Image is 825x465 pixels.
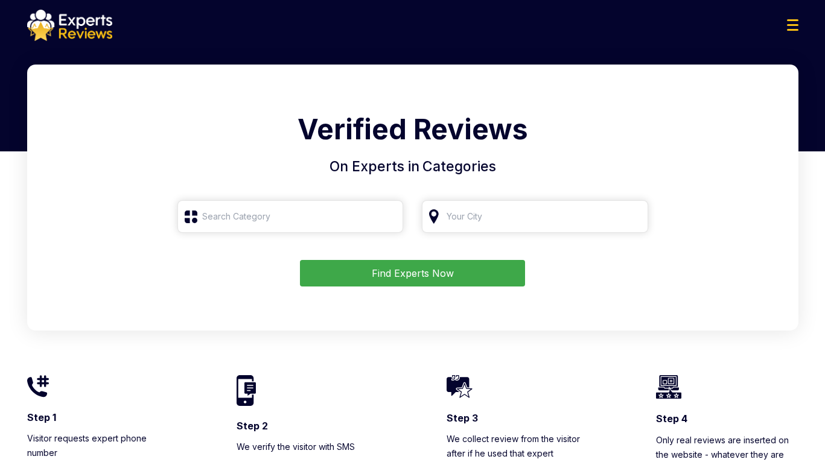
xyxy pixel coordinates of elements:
h3: Step 3 [447,411,589,425]
h4: On Experts in Categories [42,156,784,177]
input: Search Category [177,200,404,233]
p: Visitor requests expert phone number [27,431,170,460]
h3: Step 1 [27,411,170,424]
p: We collect review from the visitor after if he used that expert [447,432,589,461]
button: Find Experts Now [300,260,525,286]
h1: Verified Reviews [42,109,784,156]
img: homeIcon1 [27,375,49,397]
img: logo [27,10,112,41]
img: Menu Icon [787,19,798,31]
img: homeIcon4 [656,375,681,399]
img: homeIcon2 [237,375,256,405]
img: homeIcon3 [447,375,473,398]
h3: Step 2 [237,419,379,432]
h3: Step 4 [656,412,798,425]
input: Your City [422,200,648,233]
p: We verify the visitor with SMS [237,440,379,454]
